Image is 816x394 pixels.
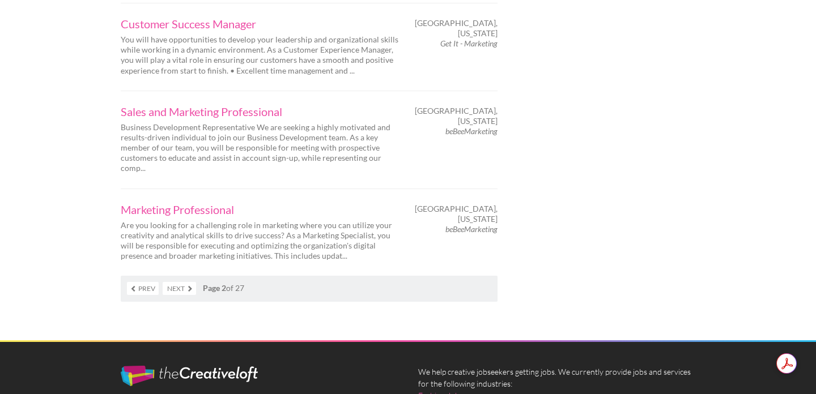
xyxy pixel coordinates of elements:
[415,204,498,224] span: [GEOGRAPHIC_DATA], [US_STATE]
[163,282,196,295] a: Next
[121,106,398,117] a: Sales and Marketing Professional
[121,220,398,262] p: Are you looking for a challenging role in marketing where you can utilize your creativity and ana...
[440,38,498,48] em: Get It - Marketing
[445,224,498,234] em: beBeeMarketing
[121,366,258,386] img: The Creative Loft
[415,18,498,38] span: [GEOGRAPHIC_DATA], [US_STATE]
[445,126,498,136] em: beBeeMarketing
[121,18,398,29] a: Customer Success Manager
[127,282,159,295] a: Prev
[121,276,498,302] nav: of 27
[415,106,498,126] span: [GEOGRAPHIC_DATA], [US_STATE]
[121,204,398,215] a: Marketing Professional
[203,283,226,293] strong: Page 2
[121,35,398,76] p: You will have opportunities to develop your leadership and organizational skills while working in...
[121,122,398,174] p: Business Development Representative We are seeking a highly motivated and results-driven individu...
